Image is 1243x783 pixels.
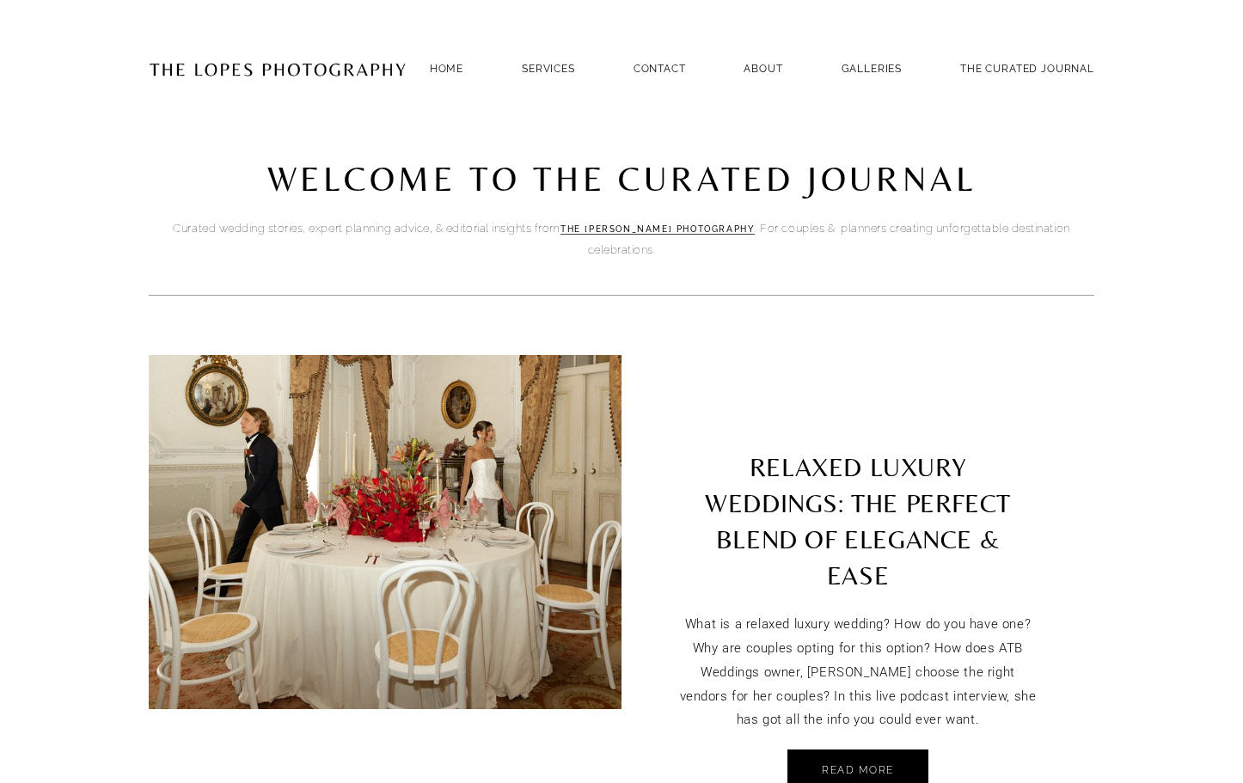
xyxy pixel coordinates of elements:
p: What is a relaxed luxury wedding? How do you have one? Why are couples opting for this option? Ho... [679,613,1037,733]
span: Read More [822,764,894,776]
p: Curated wedding stories, expert planning advice, & editorial insights from . For couples & planne... [149,218,1094,260]
a: ABOUT [744,57,782,80]
a: Contact [634,57,686,80]
img: RELAXED LUXURY WEDDINGS: THE PERFECT BLEND OF ELEGANCE &amp; EASE [149,347,621,717]
a: SERVICES [522,63,575,75]
a: Home [430,57,463,80]
a: RELAXED LUXURY WEDDINGS: THE PERFECT BLEND OF ELEGANCE & EASE [621,355,1094,603]
img: Portugal Wedding Photographer | The Lopes Photography [149,27,407,111]
a: GALLERIES [842,57,903,80]
code: Welcome to the curated Journal [267,159,977,199]
a: THE CURATED JOURNAL [960,57,1094,80]
a: The [PERSON_NAME] Photography [560,224,755,235]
